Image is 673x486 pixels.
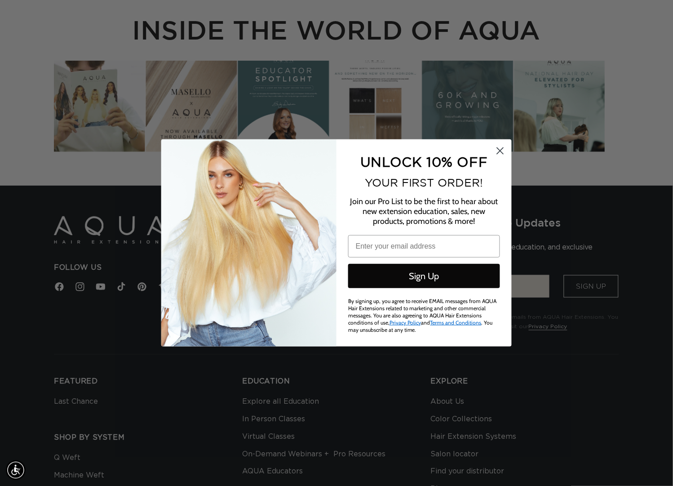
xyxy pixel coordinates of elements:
[350,196,498,226] span: Join our Pro List to be the first to hear about new extension education, sales, new products, pro...
[6,460,26,480] div: Accessibility Menu
[360,154,487,169] span: UNLOCK 10% OFF
[390,319,421,326] a: Privacy Policy
[161,139,336,347] img: daab8b0d-f573-4e8c-a4d0-05ad8d765127.png
[492,143,508,159] button: Close dialog
[348,298,497,333] span: By signing up, you agree to receive EMAIL messages from AQUA Hair Extensions related to marketing...
[348,264,500,288] button: Sign Up
[365,176,483,189] span: YOUR FIRST ORDER!
[628,443,673,486] iframe: Chat Widget
[348,235,500,258] input: Enter your email address
[430,319,482,326] a: Terms and Conditions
